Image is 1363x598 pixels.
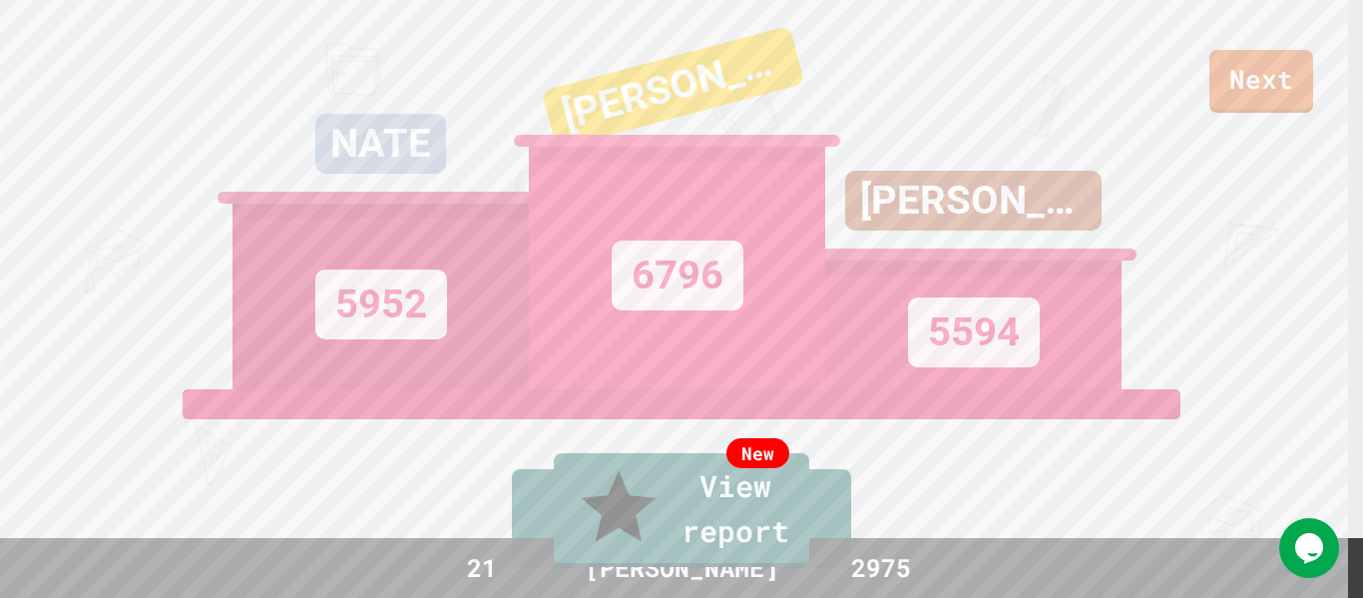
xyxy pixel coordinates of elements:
div: NATE [315,114,446,174]
div: New [726,438,789,468]
div: 6796 [612,241,743,310]
div: 5594 [908,298,1040,367]
a: Next [1209,50,1313,113]
div: 5952 [315,270,447,339]
div: [PERSON_NAME] [542,26,805,150]
div: [PERSON_NAME] [845,171,1102,231]
a: View report [554,453,809,567]
iframe: chat widget [1279,518,1343,578]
